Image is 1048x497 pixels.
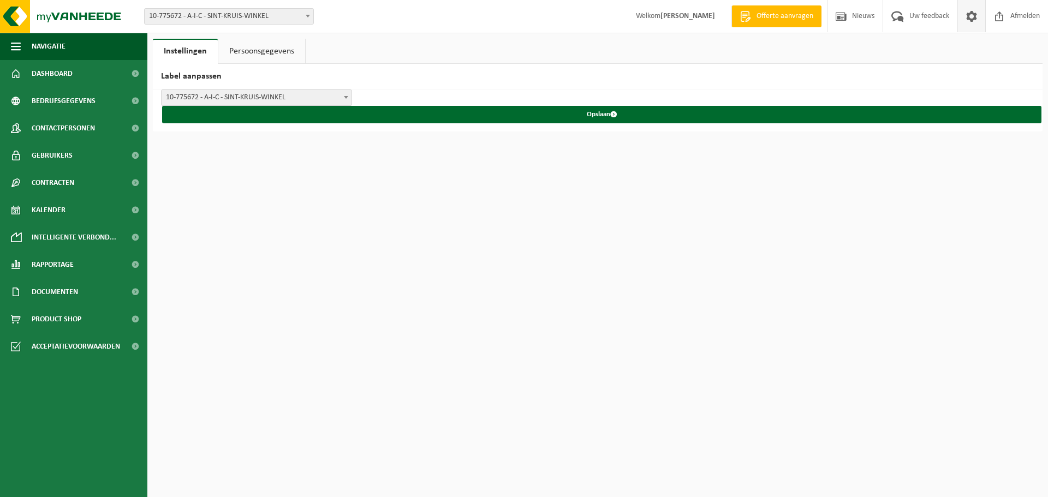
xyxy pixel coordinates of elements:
[32,142,73,169] span: Gebruikers
[161,89,352,106] span: 10-775672 - A-I-C - SINT-KRUIS-WINKEL
[32,306,81,333] span: Product Shop
[754,11,816,22] span: Offerte aanvragen
[32,251,74,278] span: Rapportage
[32,278,78,306] span: Documenten
[32,196,65,224] span: Kalender
[32,115,95,142] span: Contactpersonen
[32,169,74,196] span: Contracten
[144,8,314,25] span: 10-775672 - A-I-C - SINT-KRUIS-WINKEL
[32,333,120,360] span: Acceptatievoorwaarden
[731,5,821,27] a: Offerte aanvragen
[145,9,313,24] span: 10-775672 - A-I-C - SINT-KRUIS-WINKEL
[32,224,116,251] span: Intelligente verbond...
[218,39,305,64] a: Persoonsgegevens
[660,12,715,20] strong: [PERSON_NAME]
[32,33,65,60] span: Navigatie
[162,90,352,105] span: 10-775672 - A-I-C - SINT-KRUIS-WINKEL
[153,64,1043,89] h2: Label aanpassen
[32,60,73,87] span: Dashboard
[153,39,218,64] a: Instellingen
[162,106,1041,123] button: Opslaan
[32,87,96,115] span: Bedrijfsgegevens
